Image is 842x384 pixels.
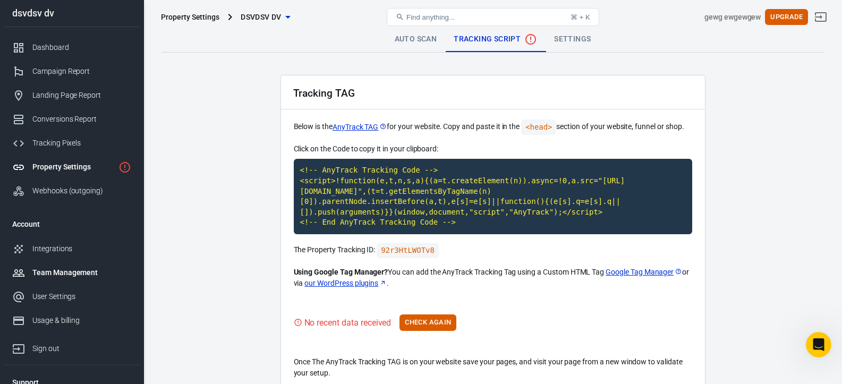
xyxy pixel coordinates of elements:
p: You can add the AnyTrack Tracking Tag using a Custom HTML Tag or via . [294,267,692,289]
div: Property Settings [32,161,114,173]
div: ⌘ + K [571,13,590,21]
svg: Property is not installed yet [118,161,131,174]
p: Once The AnyTrack Tracking TAG is on your website save your pages, and visit your page from a new... [294,356,692,379]
a: Sign out [4,332,140,361]
a: Integrations [4,237,140,261]
div: Sign out [32,343,131,354]
div: dsvdsv dv [4,8,140,18]
a: Usage & billing [4,309,140,332]
code: Click to copy [294,159,692,234]
a: Sign out [808,4,834,30]
div: Campaign Report [32,66,131,77]
button: dsvdsv dv [236,7,294,27]
button: Find anything...⌘ + K [387,8,599,26]
svg: No data received [524,33,537,46]
div: Dashboard [32,42,131,53]
div: Tracking Pixels [32,138,131,149]
div: Visit your website to trigger the Tracking Tag and validate your setup. [294,316,392,329]
a: Team Management [4,261,140,285]
strong: Using Google Tag Manager? [294,268,388,276]
a: Dashboard [4,36,140,59]
div: Usage & billing [32,315,131,326]
div: Conversions Report [32,114,131,125]
a: Property Settings [4,155,140,179]
a: Conversions Report [4,107,140,131]
button: Check Again [399,314,456,331]
button: Upgrade [765,9,808,25]
a: Tracking Pixels [4,131,140,155]
span: Tracking Script [454,33,537,46]
a: our WordPress plugins [304,278,387,289]
p: The Property Tracking ID: [294,243,692,258]
div: Property Settings [161,12,219,22]
a: Google Tag Manager [606,267,682,278]
a: AnyTrack TAG [333,122,387,133]
div: No recent data received [304,316,392,329]
li: Account [4,211,140,237]
span: dsvdsv dv [241,11,282,24]
div: Team Management [32,267,131,278]
a: User Settings [4,285,140,309]
div: Integrations [32,243,131,254]
a: Campaign Report [4,59,140,83]
a: Settings [546,27,599,52]
a: Webhooks (outgoing) [4,179,140,203]
div: Account id: 9O3Bo2IG [704,12,761,23]
code: <head> [521,120,556,135]
span: Find anything... [406,13,455,21]
div: Webhooks (outgoing) [32,185,131,197]
a: Auto Scan [386,27,446,52]
h2: Tracking TAG [293,88,355,99]
p: Click on the Code to copy it in your clipboard: [294,143,692,155]
p: Below is the for your website. Copy and paste it in the section of your website, funnel or shop. [294,120,692,135]
a: Landing Page Report [4,83,140,107]
div: Landing Page Report [32,90,131,101]
code: Click to copy [377,243,439,258]
iframe: Intercom live chat [806,332,831,357]
div: User Settings [32,291,131,302]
